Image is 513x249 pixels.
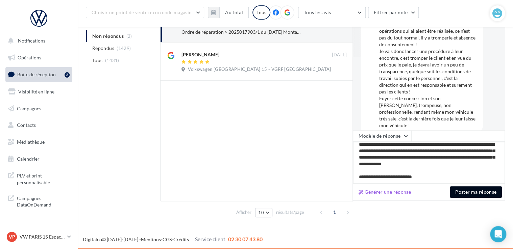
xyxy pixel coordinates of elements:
span: Campagnes DataOnDemand [17,194,70,208]
a: Médiathèque [4,135,74,149]
span: [DATE] [332,52,347,58]
div: Open Intercom Messenger [490,226,506,242]
span: résultats/page [276,209,304,216]
button: Choisir un point de vente ou un code magasin [86,7,204,18]
a: Visibilité en ligne [4,85,74,99]
a: Campagnes [4,102,74,116]
a: VP VW PARIS 15 Espace Suffren [5,230,72,243]
span: 02 30 07 43 80 [228,236,263,242]
a: PLV et print personnalisable [4,168,74,188]
span: Contacts [17,122,36,128]
span: Tous les avis [304,9,331,15]
span: Calendrier [17,156,40,162]
a: Campagnes DataOnDemand [4,191,74,211]
div: Tous [252,5,270,20]
a: Crédits [173,237,189,242]
a: Digitaleo [83,237,102,242]
div: 3 [65,72,70,78]
span: Notifications [18,38,45,44]
button: 10 [255,208,272,217]
a: Calendrier [4,152,74,166]
button: Au total [219,7,249,18]
button: Filtrer par note [368,7,419,18]
span: © [DATE]-[DATE] - - - [83,237,263,242]
button: Tous les avis [298,7,366,18]
span: Médiathèque [17,139,45,145]
button: Poster ma réponse [450,186,502,198]
span: Choisir un point de vente ou un code magasin [92,9,192,15]
span: Boîte de réception [17,72,56,77]
button: Notifications [4,34,71,48]
a: Mentions [141,237,161,242]
span: Répondus [92,45,114,52]
button: Au total [208,7,249,18]
a: Contacts [4,118,74,132]
span: Visibilité en ligne [18,89,54,94]
a: Boîte de réception3 [4,67,74,82]
button: Générer une réponse [356,188,414,196]
span: 1 [329,207,340,218]
span: (1431) [105,58,119,63]
p: VW PARIS 15 Espace Suffren [20,233,65,240]
span: Service client [195,236,225,242]
span: 10 [258,210,264,215]
span: Afficher [236,209,251,216]
span: PLV et print personnalisable [17,171,70,186]
button: Modèle de réponse [353,130,412,142]
a: Opérations [4,51,74,65]
span: (1429) [117,46,131,51]
div: Ordre de réparation > 2025017903/1 du [DATE] Montant payé 690.18 €. Affaire traitée par [PERSON_N... [181,29,303,35]
div: [PERSON_NAME] [181,51,219,58]
a: CGS [163,237,172,242]
span: Volkswagen [GEOGRAPHIC_DATA] 15 - VGRF [GEOGRAPHIC_DATA] [188,66,331,73]
span: VP [9,233,15,240]
span: Opérations [18,55,41,60]
span: Campagnes [17,105,41,111]
span: Tous [92,57,102,64]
